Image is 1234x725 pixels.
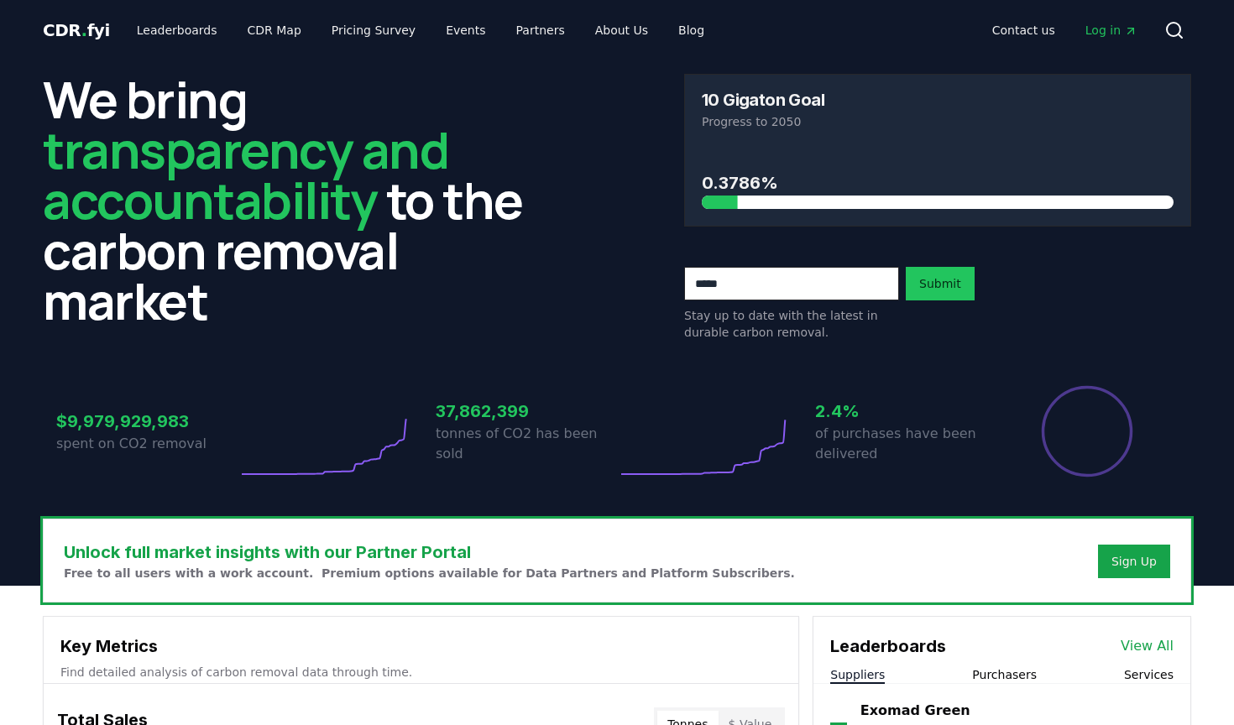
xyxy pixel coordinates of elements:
[1121,636,1174,656] a: View All
[43,74,550,326] h2: We bring to the carbon removal market
[436,399,617,424] h3: 37,862,399
[123,15,231,45] a: Leaderboards
[60,634,782,659] h3: Key Metrics
[1098,545,1170,578] button: Sign Up
[64,540,795,565] h3: Unlock full market insights with our Partner Portal
[503,15,578,45] a: Partners
[64,565,795,582] p: Free to all users with a work account. Premium options available for Data Partners and Platform S...
[1085,22,1137,39] span: Log in
[979,15,1151,45] nav: Main
[1040,384,1134,478] div: Percentage of sales delivered
[1111,553,1157,570] a: Sign Up
[56,434,238,454] p: spent on CO2 removal
[582,15,661,45] a: About Us
[318,15,429,45] a: Pricing Survey
[702,91,824,108] h3: 10 Gigaton Goal
[665,15,718,45] a: Blog
[906,267,975,300] button: Submit
[234,15,315,45] a: CDR Map
[60,664,782,681] p: Find detailed analysis of carbon removal data through time.
[979,15,1069,45] a: Contact us
[702,113,1174,130] p: Progress to 2050
[1124,666,1174,683] button: Services
[43,115,448,234] span: transparency and accountability
[123,15,718,45] nav: Main
[860,701,970,721] a: Exomad Green
[43,18,110,42] a: CDR.fyi
[81,20,87,40] span: .
[43,20,110,40] span: CDR fyi
[815,424,996,464] p: of purchases have been delivered
[702,170,1174,196] h3: 0.3786%
[432,15,499,45] a: Events
[684,307,899,341] p: Stay up to date with the latest in durable carbon removal.
[972,666,1037,683] button: Purchasers
[815,399,996,424] h3: 2.4%
[436,424,617,464] p: tonnes of CO2 has been sold
[830,666,885,683] button: Suppliers
[56,409,238,434] h3: $9,979,929,983
[830,634,946,659] h3: Leaderboards
[1072,15,1151,45] a: Log in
